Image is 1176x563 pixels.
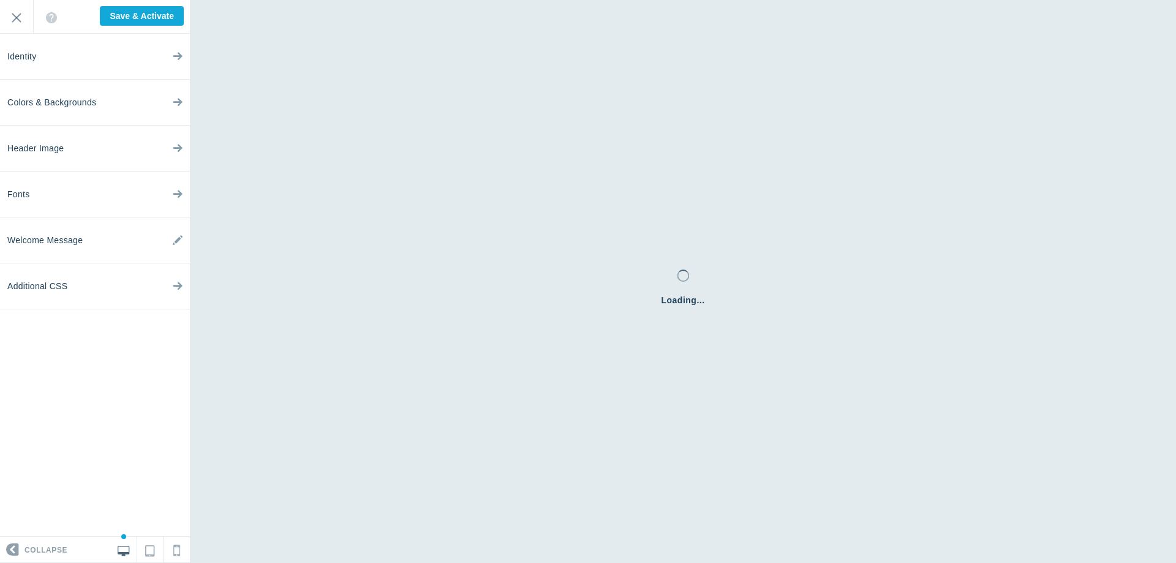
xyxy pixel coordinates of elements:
span: Collapse [24,537,67,563]
span: Header Image [7,126,64,172]
span: Fonts [7,172,30,217]
input: Save & Activate [100,6,184,26]
span: Colors & Backgrounds [7,80,96,126]
span: Welcome Message [7,217,83,263]
span: Additional CSS [7,263,67,309]
span: Loading... [661,294,704,306]
span: Identity [7,34,37,80]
